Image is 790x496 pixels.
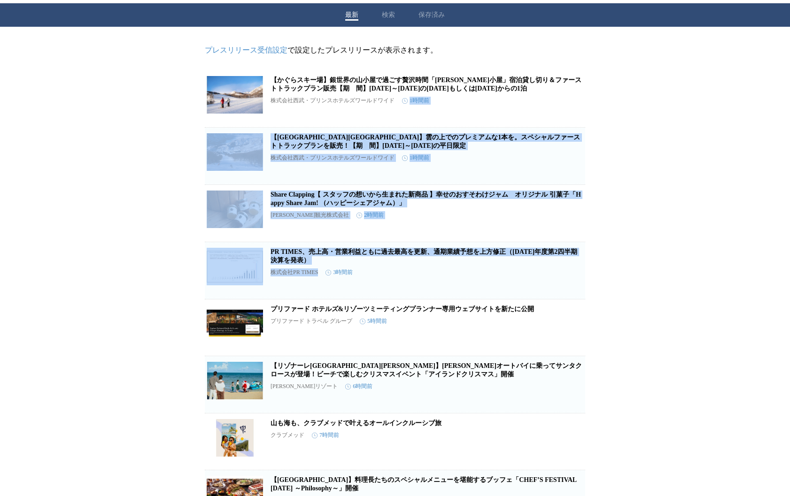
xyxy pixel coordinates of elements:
time: 1時間前 [402,97,429,105]
p: プリファード トラベル グループ [271,317,352,325]
p: クラブメッド [271,431,304,439]
p: 株式会社西武・プリンスホテルズワールドワイド [271,97,395,105]
img: プリファード ホテルズ&リゾーツミーティングプランナー専用ウェブサイトを新たに公開 [207,305,263,343]
button: 検索 [382,11,395,19]
time: 1時間前 [402,154,429,162]
a: 【[GEOGRAPHIC_DATA]】料理長たちのスペシャルメニューを堪能するブッフェ「CHEF’S FESTIVAL [DATE] ～Philosophy～」開催 [271,476,576,492]
a: 山も海も、クラブメッドで叶えるオールインクルーシブ旅 [271,420,441,427]
a: プレスリリース受信設定 [205,46,287,54]
time: 5時間前 [360,317,387,325]
a: 【リゾナーレ[GEOGRAPHIC_DATA][PERSON_NAME]】[PERSON_NAME]オートバイに乗ってサンタクロースが登場！ビーチで楽しむクリスマスイベント「アイランドクリスマス」開催 [271,362,582,378]
img: PR TIMES、売上高・営業利益ともに過去最高を更新、通期業績予想を上方修正（2025年度第2四半期決算を発表） [207,248,263,285]
a: Share Clapping【 スタッフの想いから生まれた新商品 】幸せのおすそわけジャム オリジナル 引菓子「Happy Share Jam! （ハッピーシェアジャム）」 [271,191,581,206]
button: 保存済み [418,11,445,19]
img: 山も海も、クラブメッドで叶えるオールインクルーシブ旅 [207,419,263,457]
p: 株式会社西武・プリンスホテルズワールドワイド [271,154,395,162]
p: [PERSON_NAME]リゾート [271,382,338,390]
time: 7時間前 [312,431,339,439]
p: [PERSON_NAME]観光株式会社 [271,211,349,219]
a: 【かぐらスキー場】銀世界の山小屋で過ごす贅沢時間「[PERSON_NAME]小屋」宿泊貸し切り＆ファーストトラックプラン販売【期 間】[DATE]～[DATE]の[DATE]もしくは[DATE]... [271,76,581,92]
a: プリファード ホテルズ&リゾーツミーティングプランナー専用ウェブサイトを新たに公開 [271,305,534,313]
img: Share Clapping【 スタッフの想いから生まれた新商品 】幸せのおすそわけジャム オリジナル 引菓子「Happy Share Jam! （ハッピーシェアジャム）」 [207,191,263,228]
img: 【かぐらスキー場】銀世界の山小屋で過ごす贅沢時間「和田小屋」宿泊貸し切り＆ファーストトラックプラン販売【期 間】2026年1月13日(火)～3月25日(水)の火曜日もしくは水曜日からの1泊 [207,76,263,114]
button: 最新 [345,11,358,19]
p: で設定したプレスリリースが表示されます。 [205,46,585,55]
img: 【六日町八海山スキー場】雲の上でのプレミアムな1本を。スペシャルファーストトラックプランを販売！【期 間】2026年1月13日(火)～2月13日(金)の平日限定 [207,133,263,171]
a: 【[GEOGRAPHIC_DATA][GEOGRAPHIC_DATA]】雲の上でのプレミアムな1本を。スペシャルファーストトラックプランを販売！【期 間】[DATE]～[DATE]の平日限定 [271,134,580,149]
time: 6時間前 [345,382,372,390]
p: 株式会社PR TIMES [271,268,318,276]
a: PR TIMES、売上高・営業利益ともに過去最高を更新、通期業績予想を上方修正（[DATE]年度第2四半期決算を発表） [271,248,577,264]
time: 2時間前 [356,211,384,219]
img: 【リゾナーレ小浜島】水上オートバイに乗ってサンタクロースが登場！ビーチで楽しむクリスマスイベント「アイランドクリスマス」開催 [207,362,263,399]
time: 3時間前 [325,268,353,276]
